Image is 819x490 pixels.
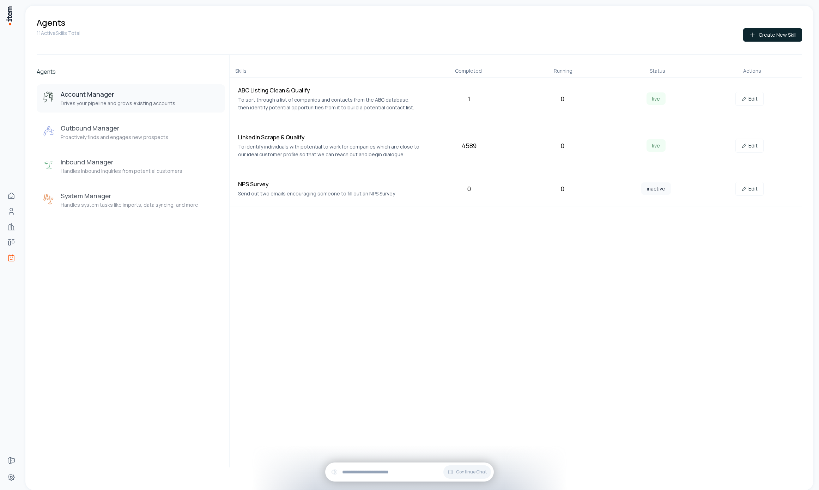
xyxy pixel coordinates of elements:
h3: Inbound Manager [61,158,182,166]
div: 4589 [425,141,513,151]
a: Home [4,189,18,203]
div: Continue Chat [325,462,494,482]
button: Account ManagerAccount ManagerDrives your pipeline and grows existing accounts [37,84,225,113]
img: System Manager [42,193,55,206]
div: Skills [235,67,419,74]
h3: Outbound Manager [61,124,168,132]
a: deals [4,235,18,249]
a: Contacts [4,204,18,218]
h4: NPS Survey [238,180,420,188]
div: Status [613,67,702,74]
button: Create New Skill [743,28,802,42]
span: Continue Chat [456,469,487,475]
a: Forms [4,453,18,467]
a: Edit [735,92,764,106]
div: Running [518,67,607,74]
div: 0 [518,141,606,151]
p: To sort through a list of companies and contacts from the ABC database, then identify potential o... [238,96,420,111]
div: 0 [518,94,606,104]
div: 1 [425,94,513,104]
h4: ABC Listing Clean & Qualify [238,86,420,95]
p: Drives your pipeline and grows existing accounts [61,100,175,107]
a: Edit [735,182,764,196]
span: live [647,92,666,105]
a: Settings [4,470,18,484]
p: Handles system tasks like imports, data syncing, and more [61,201,198,208]
h1: Agents [37,17,65,28]
span: live [647,139,666,152]
p: 11 Active Skills Total [37,30,80,37]
button: Outbound ManagerOutbound ManagerProactively finds and engages new prospects [37,118,225,146]
img: Item Brain Logo [6,6,13,26]
a: Agents [4,251,18,265]
h2: Agents [37,67,225,76]
p: Send out two emails encouraging someone to fill out an NPS Survey [238,190,420,198]
button: System ManagerSystem ManagerHandles system tasks like imports, data syncing, and more [37,186,225,214]
div: Actions [708,67,796,74]
h4: LinkedIn Scrape & Qualify [238,133,420,141]
img: Account Manager [42,91,55,104]
div: 0 [425,184,513,194]
button: Inbound ManagerInbound ManagerHandles inbound inquiries from potential customers [37,152,225,180]
div: Completed [424,67,513,74]
img: Outbound Manager [42,125,55,138]
div: 0 [518,184,606,194]
h3: System Manager [61,192,198,200]
button: Continue Chat [443,465,491,479]
a: Edit [735,139,764,153]
span: inactive [641,182,671,195]
p: To identify individuals with potential to work for companies which are close to our ideal custome... [238,143,420,158]
p: Handles inbound inquiries from potential customers [61,168,182,175]
a: Companies [4,220,18,234]
p: Proactively finds and engages new prospects [61,134,168,141]
img: Inbound Manager [42,159,55,172]
h3: Account Manager [61,90,175,98]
